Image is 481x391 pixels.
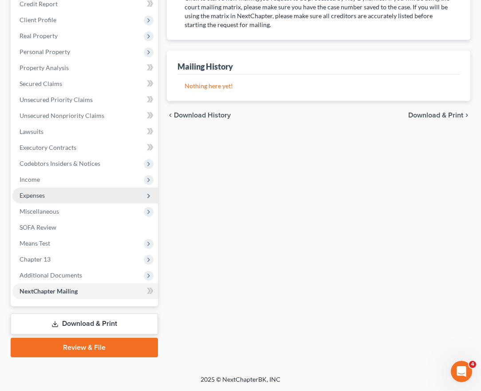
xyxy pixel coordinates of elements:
[20,160,100,167] span: Codebtors Insiders & Notices
[20,192,45,199] span: Expenses
[20,80,62,87] span: Secured Claims
[12,60,158,76] a: Property Analysis
[20,207,59,215] span: Miscellaneous
[185,82,453,90] p: Nothing here yet!
[20,255,51,263] span: Chapter 13
[20,48,70,55] span: Personal Property
[12,219,158,235] a: SOFA Review
[20,271,82,279] span: Additional Documents
[20,223,56,231] span: SOFA Review
[12,124,158,140] a: Lawsuits
[20,32,58,39] span: Real Property
[20,176,40,183] span: Income
[20,112,104,119] span: Unsecured Nonpriority Claims
[20,16,56,23] span: Client Profile
[28,375,453,391] div: 2025 © NextChapterBK, INC
[463,112,470,119] i: chevron_right
[20,287,78,295] span: NextChapter Mailing
[167,112,174,119] i: chevron_left
[177,61,233,72] div: Mailing History
[167,112,231,119] button: chevron_left Download History
[11,338,158,357] a: Review & File
[469,361,476,368] span: 4
[12,283,158,299] a: NextChapter Mailing
[12,76,158,92] a: Secured Claims
[408,112,463,119] span: Download & Print
[20,96,93,103] span: Unsecured Priority Claims
[12,108,158,124] a: Unsecured Nonpriority Claims
[20,64,69,71] span: Property Analysis
[11,313,158,334] a: Download & Print
[20,144,76,151] span: Executory Contracts
[20,128,43,135] span: Lawsuits
[12,140,158,156] a: Executory Contracts
[408,112,470,119] button: Download & Print chevron_right
[451,361,472,382] iframe: Intercom live chat
[12,92,158,108] a: Unsecured Priority Claims
[20,239,50,247] span: Means Test
[174,112,231,119] span: Download History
